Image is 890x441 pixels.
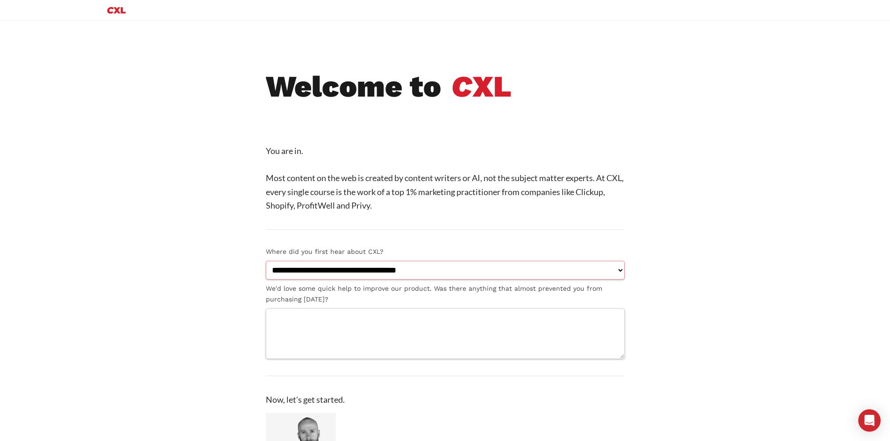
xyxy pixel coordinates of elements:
[858,409,881,432] div: Open Intercom Messenger
[266,69,441,104] b: Welcome to
[266,246,625,257] label: Where did you first hear about CXL?
[451,69,472,104] i: C
[266,393,625,406] p: Now, let's get started.
[451,69,512,104] b: XL
[266,144,625,212] p: You are in. Most content on the web is created by content writers or AI, not the subject matter e...
[266,283,625,305] label: We'd love some quick help to improve our product. Was there anything that almost prevented you fr...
